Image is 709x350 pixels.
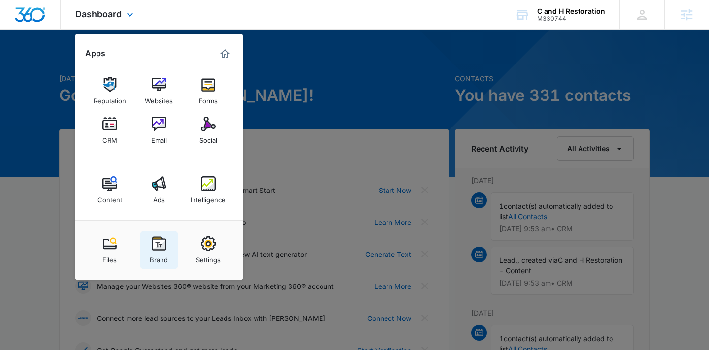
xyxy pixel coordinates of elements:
[75,9,122,19] span: Dashboard
[145,92,173,105] div: Websites
[191,191,226,204] div: Intelligence
[91,112,129,149] a: CRM
[199,92,218,105] div: Forms
[140,112,178,149] a: Email
[190,112,227,149] a: Social
[190,231,227,269] a: Settings
[85,49,105,58] h2: Apps
[140,231,178,269] a: Brand
[91,72,129,110] a: Reputation
[196,251,221,264] div: Settings
[102,251,117,264] div: Files
[153,191,165,204] div: Ads
[537,7,605,15] div: account name
[217,46,233,62] a: Marketing 360® Dashboard
[150,251,168,264] div: Brand
[140,171,178,209] a: Ads
[190,171,227,209] a: Intelligence
[199,131,217,144] div: Social
[140,72,178,110] a: Websites
[94,92,126,105] div: Reputation
[91,171,129,209] a: Content
[190,72,227,110] a: Forms
[537,15,605,22] div: account id
[91,231,129,269] a: Files
[97,191,122,204] div: Content
[102,131,117,144] div: CRM
[151,131,167,144] div: Email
